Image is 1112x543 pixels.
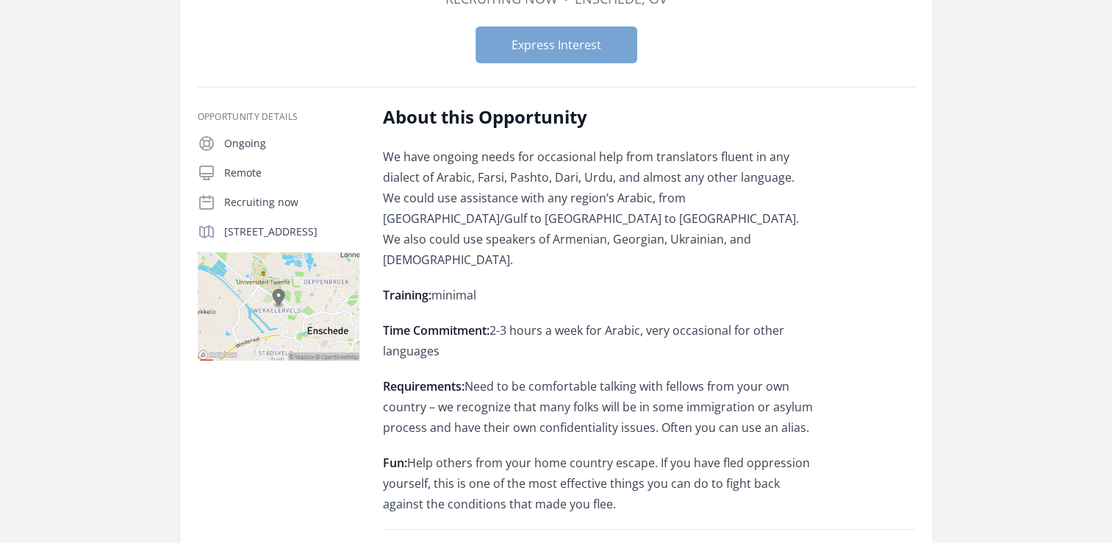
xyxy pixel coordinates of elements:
[383,378,464,394] strong: Requirements:
[383,452,813,514] p: Help others from your home country escape. If you have fled oppression yourself, this is one of t...
[224,224,359,239] p: [STREET_ADDRESS]
[383,105,813,129] h2: About this Opportunity
[224,166,359,180] p: Remote
[383,320,813,361] p: 2-3 hours a week for Arabic, very occasional for other languages
[383,322,489,338] strong: Time Commitment:
[198,111,359,123] h3: Opportunity Details
[383,285,813,305] p: minimal
[383,146,813,270] p: We have ongoing needs for occasional help from translators fluent in any dialect of Arabic, Farsi...
[224,195,359,210] p: Recruiting now
[383,287,431,303] strong: Training:
[198,252,359,361] img: Map
[383,376,813,438] p: Need to be comfortable talking with fellows from your own country – we recognize that many folks ...
[224,136,359,151] p: Ongoing
[476,26,637,63] button: Express Interest
[383,455,407,471] strong: Fun:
